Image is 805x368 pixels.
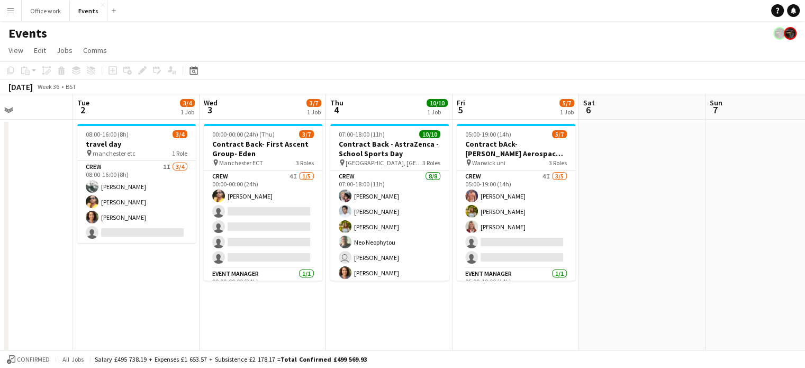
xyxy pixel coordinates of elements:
[70,1,107,21] button: Events
[83,46,107,55] span: Comms
[30,43,50,57] a: Edit
[8,82,33,92] div: [DATE]
[57,46,73,55] span: Jobs
[66,83,76,91] div: BST
[17,356,50,363] span: Confirmed
[35,83,61,91] span: Week 36
[281,355,367,363] span: Total Confirmed £499 569.93
[784,27,797,40] app-user-avatar: Blue Hat
[773,27,786,40] app-user-avatar: Blue Hat
[60,355,86,363] span: All jobs
[5,354,51,365] button: Confirmed
[8,25,47,41] h1: Events
[95,355,367,363] div: Salary £495 738.19 + Expenses £1 653.57 + Subsistence £2 178.17 =
[79,43,111,57] a: Comms
[52,43,77,57] a: Jobs
[34,46,46,55] span: Edit
[4,43,28,57] a: View
[22,1,70,21] button: Office work
[8,46,23,55] span: View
